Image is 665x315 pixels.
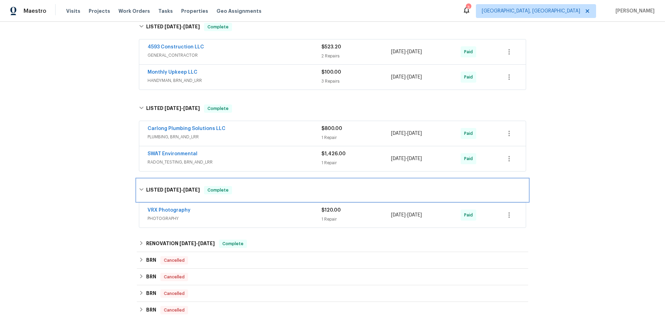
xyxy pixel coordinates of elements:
[464,212,476,219] span: Paid
[321,70,341,75] span: $100.00
[407,213,422,217] span: [DATE]
[613,8,655,15] span: [PERSON_NAME]
[183,106,200,111] span: [DATE]
[391,131,406,136] span: [DATE]
[464,155,476,162] span: Paid
[482,8,580,15] span: [GEOGRAPHIC_DATA], [GEOGRAPHIC_DATA]
[216,8,261,15] span: Geo Assignments
[148,52,321,59] span: GENERAL_CONTRACTOR
[161,257,187,264] span: Cancelled
[66,8,80,15] span: Visits
[118,8,150,15] span: Work Orders
[137,16,528,38] div: LISTED [DATE]-[DATE]Complete
[198,241,215,246] span: [DATE]
[466,4,471,11] div: 3
[137,179,528,201] div: LISTED [DATE]-[DATE]Complete
[181,8,208,15] span: Properties
[161,307,187,314] span: Cancelled
[24,8,46,15] span: Maestro
[148,70,197,75] a: Monthly Upkeep LLC
[391,213,406,217] span: [DATE]
[146,104,200,113] h6: LISTED
[161,274,187,280] span: Cancelled
[391,155,422,162] span: -
[148,151,197,156] a: SWAT Environmental
[148,208,190,213] a: VRX Photography
[205,105,231,112] span: Complete
[148,159,321,166] span: RADON_TESTING, BRN_AND_LRR
[464,48,476,55] span: Paid
[158,9,173,13] span: Tasks
[407,131,422,136] span: [DATE]
[183,24,200,29] span: [DATE]
[148,126,225,131] a: Carlong Plumbing Solutions LLC
[407,75,422,80] span: [DATE]
[146,23,200,31] h6: LISTED
[391,212,422,219] span: -
[148,133,321,140] span: PLUMBING, BRN_AND_LRR
[321,216,391,223] div: 1 Repair
[165,106,181,111] span: [DATE]
[179,241,196,246] span: [DATE]
[391,156,406,161] span: [DATE]
[321,45,341,49] span: $523.20
[148,215,321,222] span: PHOTOGRAPHY
[165,187,181,192] span: [DATE]
[407,156,422,161] span: [DATE]
[391,74,422,81] span: -
[407,49,422,54] span: [DATE]
[137,235,528,252] div: RENOVATION [DATE]-[DATE]Complete
[391,48,422,55] span: -
[321,53,391,59] div: 2 Repairs
[137,252,528,269] div: BRN Cancelled
[137,98,528,120] div: LISTED [DATE]-[DATE]Complete
[165,24,181,29] span: [DATE]
[205,24,231,30] span: Complete
[146,306,156,314] h6: BRN
[464,74,476,81] span: Paid
[205,187,231,194] span: Complete
[220,240,246,247] span: Complete
[146,256,156,265] h6: BRN
[137,269,528,285] div: BRN Cancelled
[146,289,156,298] h6: BRN
[148,77,321,84] span: HANDYMAN, BRN_AND_LRR
[464,130,476,137] span: Paid
[183,187,200,192] span: [DATE]
[89,8,110,15] span: Projects
[146,186,200,194] h6: LISTED
[165,106,200,111] span: -
[148,45,204,49] a: 4593 Construction LLC
[146,273,156,281] h6: BRN
[321,126,342,131] span: $800.00
[321,134,391,141] div: 1 Repair
[321,159,391,166] div: 1 Repair
[137,285,528,302] div: BRN Cancelled
[165,24,200,29] span: -
[321,208,341,213] span: $120.00
[165,187,200,192] span: -
[321,78,391,85] div: 3 Repairs
[391,130,422,137] span: -
[146,240,215,248] h6: RENOVATION
[179,241,215,246] span: -
[391,49,406,54] span: [DATE]
[391,75,406,80] span: [DATE]
[321,151,346,156] span: $1,426.00
[161,290,187,297] span: Cancelled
